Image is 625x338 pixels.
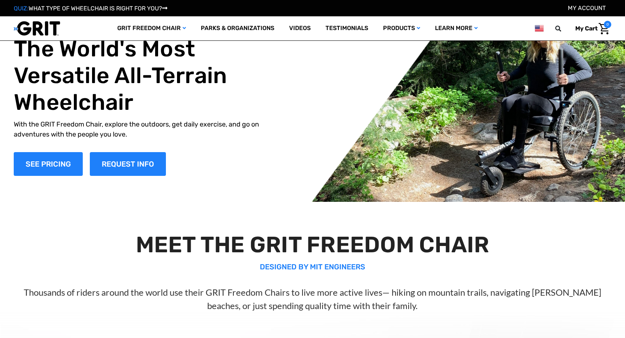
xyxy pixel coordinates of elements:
[599,23,609,35] img: Cart
[14,5,29,12] span: QUIZ:
[14,152,83,176] a: Shop Now
[16,232,609,258] h2: MEET THE GRIT FREEDOM CHAIR
[14,119,276,140] p: With the GRIT Freedom Chair, explore the outdoors, get daily exercise, and go on adventures with ...
[16,261,609,272] p: DESIGNED BY MIT ENGINEERS
[559,21,570,36] input: Search
[14,36,276,116] h1: The World's Most Versatile All-Terrain Wheelchair
[604,21,611,28] span: 0
[193,16,282,40] a: Parks & Organizations
[568,4,606,12] a: Account
[570,21,611,36] a: Cart with 0 items
[575,25,598,32] span: My Cart
[14,21,60,36] img: GRIT All-Terrain Wheelchair and Mobility Equipment
[90,152,166,176] a: Slide number 1, Request Information
[16,286,609,312] p: Thousands of riders around the world use their GRIT Freedom Chairs to live more active lives— hik...
[14,5,167,12] a: QUIZ:WHAT TYPE OF WHEELCHAIR IS RIGHT FOR YOU?
[282,16,318,40] a: Videos
[318,16,376,40] a: Testimonials
[428,16,485,40] a: Learn More
[376,16,428,40] a: Products
[110,16,193,40] a: GRIT Freedom Chair
[535,24,544,33] img: us.png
